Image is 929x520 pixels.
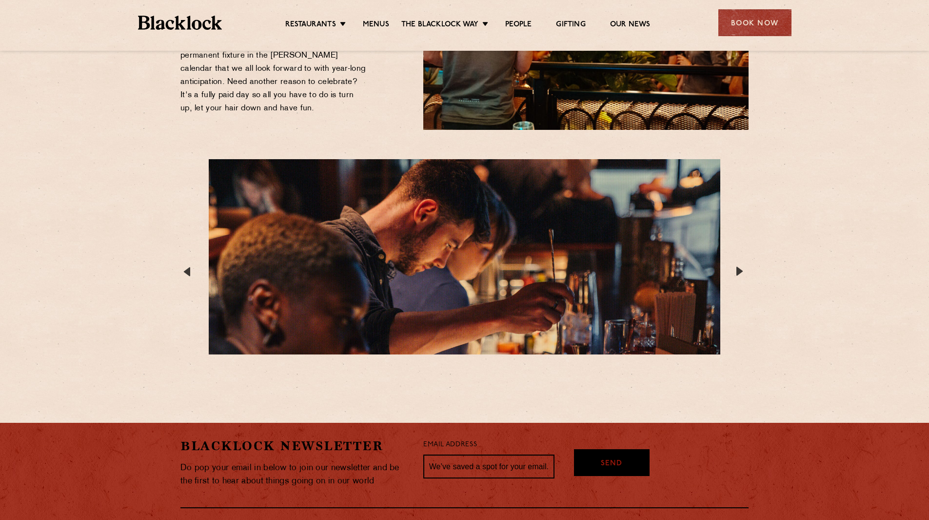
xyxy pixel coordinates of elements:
button: Next [736,267,746,276]
a: Restaurants [285,20,336,31]
a: People [505,20,532,31]
label: Email Address [423,439,477,451]
span: Send [601,458,622,470]
img: BL_Textured_Logo-footer-cropped.svg [138,16,222,30]
div: Book Now [718,9,791,36]
input: We’ve saved a spot for your email... [423,455,554,479]
p: Do pop your email in below to join our newsletter and be the first to hear about things going on ... [180,461,409,488]
a: Gifting [556,20,585,31]
button: Previous [183,267,193,276]
a: The Blacklock Way [401,20,478,31]
a: Our News [610,20,651,31]
a: Menus [363,20,389,31]
h2: Blacklock Newsletter [180,437,409,455]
